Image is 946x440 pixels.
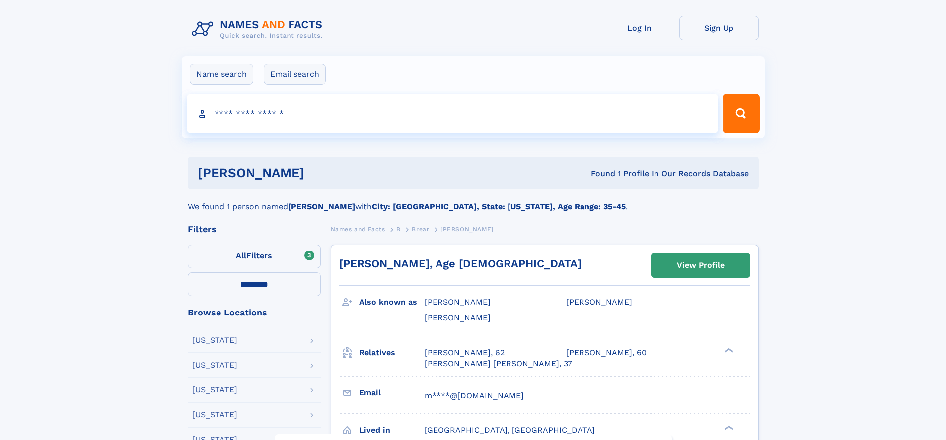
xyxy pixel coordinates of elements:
a: [PERSON_NAME], 62 [425,347,505,358]
label: Email search [264,64,326,85]
h1: [PERSON_NAME] [198,167,448,179]
div: View Profile [677,254,725,277]
div: ❯ [722,347,734,353]
a: View Profile [652,253,750,277]
span: B [396,226,401,233]
a: Names and Facts [331,223,385,235]
h3: Email [359,384,425,401]
h3: Lived in [359,422,425,439]
div: [US_STATE] [192,411,237,419]
div: Found 1 Profile In Our Records Database [447,168,749,179]
a: B [396,223,401,235]
div: Browse Locations [188,308,321,317]
input: search input [187,94,719,133]
b: [PERSON_NAME] [288,202,355,211]
div: ❯ [722,424,734,431]
div: [US_STATE] [192,386,237,394]
span: [PERSON_NAME] [425,297,491,307]
button: Search Button [723,94,759,133]
span: [PERSON_NAME] [440,226,494,233]
span: [PERSON_NAME] [425,313,491,322]
label: Name search [190,64,253,85]
div: Filters [188,225,321,234]
div: [US_STATE] [192,336,237,344]
a: Sign Up [679,16,759,40]
b: City: [GEOGRAPHIC_DATA], State: [US_STATE], Age Range: 35-45 [372,202,626,211]
span: [PERSON_NAME] [566,297,632,307]
div: We found 1 person named with . [188,189,759,213]
span: All [236,251,246,260]
h3: Relatives [359,344,425,361]
label: Filters [188,245,321,268]
span: [GEOGRAPHIC_DATA], [GEOGRAPHIC_DATA] [425,425,595,435]
a: Log In [600,16,679,40]
a: [PERSON_NAME] [PERSON_NAME], 37 [425,358,572,369]
h3: Also known as [359,294,425,311]
a: [PERSON_NAME], 60 [566,347,647,358]
a: Brear [412,223,429,235]
a: [PERSON_NAME], Age [DEMOGRAPHIC_DATA] [339,257,582,270]
span: Brear [412,226,429,233]
img: Logo Names and Facts [188,16,331,43]
div: [US_STATE] [192,361,237,369]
